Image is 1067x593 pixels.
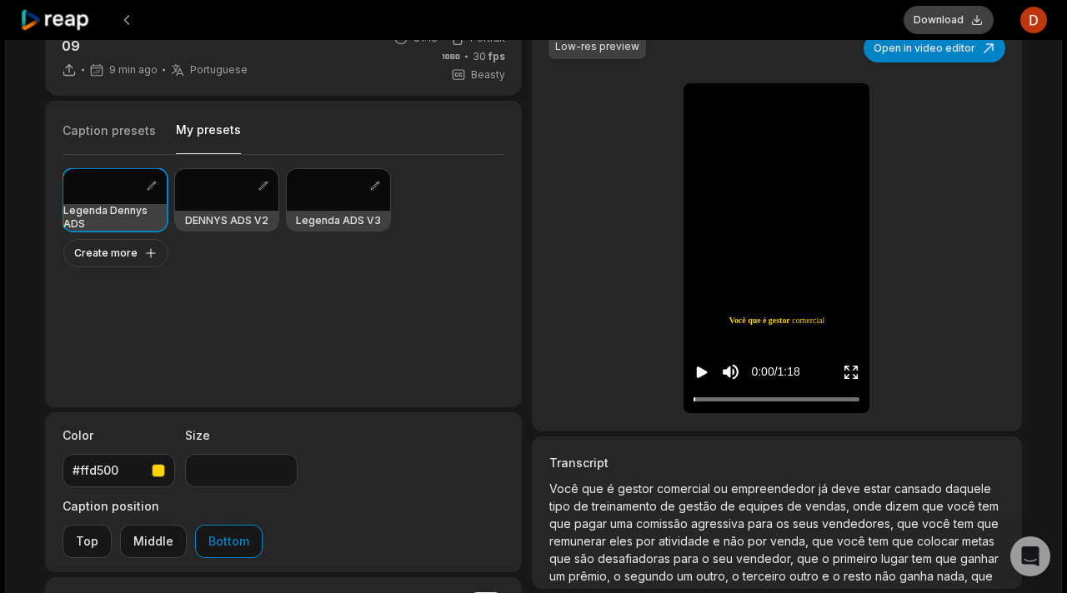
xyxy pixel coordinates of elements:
span: ganhar [960,551,999,566]
span: que [892,534,917,548]
span: e [822,569,833,583]
span: colocar [917,534,962,548]
span: venda, [770,534,812,548]
span: desafiadoras [598,551,674,566]
span: um [549,569,569,583]
span: o [614,569,624,583]
span: cansado [894,481,945,496]
span: primeiro [833,551,881,566]
span: que [797,551,822,566]
span: outro, [696,569,732,583]
span: que [922,499,947,513]
span: já [819,481,831,496]
span: vendas, [805,499,853,513]
span: de [720,499,739,513]
span: Beasty [471,67,505,82]
span: ou [714,481,731,496]
span: não [875,569,899,583]
span: que [971,569,993,583]
span: remunerar [549,534,609,548]
button: #ffd500 [63,454,175,487]
span: empreendedor [731,481,819,496]
span: que [935,551,960,566]
button: Create more [63,239,168,267]
span: atividade [659,534,713,548]
span: tipo [549,499,574,513]
h3: Legenda Dennys ADS [63,204,167,231]
label: Color [63,426,175,444]
span: dizem [885,499,922,513]
span: nada, [937,569,971,583]
span: são [574,551,598,566]
div: Low-res preview [555,39,639,54]
span: daquele [945,481,991,496]
span: um [677,569,696,583]
span: por [748,534,770,548]
span: Você [549,481,582,496]
span: treinamento [592,499,660,513]
span: que [549,516,574,531]
span: pagar [574,516,610,531]
span: tem [869,534,892,548]
span: equipes [739,499,787,513]
span: fps [488,50,505,62]
span: 9 min ago [109,63,158,77]
span: comissão [636,516,691,531]
span: é [763,315,766,327]
span: de [787,499,805,513]
span: uma [610,516,636,531]
span: e [713,534,724,548]
span: gestor [769,315,790,327]
button: Open in video editor [864,34,1005,62]
span: tem [912,551,935,566]
span: seu [713,551,736,566]
span: ganha [899,569,937,583]
span: que [582,481,607,496]
h3: Transcript [549,454,1004,471]
label: Size [185,426,298,444]
span: o [833,569,844,583]
span: 30 [473,49,505,64]
span: Você [729,315,746,327]
div: 0:00 / 1:18 [751,363,799,381]
span: para [748,516,776,531]
button: Download [904,6,994,34]
span: de [574,499,592,513]
span: agressiva [691,516,748,531]
span: tem [954,516,977,531]
span: vendedores, [822,516,897,531]
button: Caption presets [63,122,156,154]
span: que [748,315,760,327]
span: que [812,534,837,548]
h3: DENNYS ADS V2 [185,214,268,227]
h3: Legenda ADS V3 [296,214,381,227]
span: deve [831,481,864,496]
span: Portuguese [190,63,248,77]
button: Mute sound [720,361,741,382]
span: de [660,499,679,513]
span: o [702,551,713,566]
button: Bottom [195,525,263,558]
span: onde [853,499,885,513]
span: o [822,551,833,566]
span: comercial [657,481,714,496]
span: gestor [618,481,657,496]
div: Open Intercom Messenger [1010,536,1050,576]
span: você [837,534,869,548]
div: #ffd500 [73,461,145,479]
span: comercial [792,315,824,327]
button: Top [63,525,112,558]
span: terceiro [743,569,789,583]
span: vendedor, [736,551,797,566]
span: o [732,569,743,583]
span: outro [789,569,822,583]
span: é [607,481,618,496]
span: por [636,534,659,548]
span: eles [609,534,636,548]
span: resto [844,569,875,583]
button: My presets [176,122,241,154]
span: prêmio, [569,569,614,583]
span: segundo [624,569,677,583]
span: os [776,516,793,531]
